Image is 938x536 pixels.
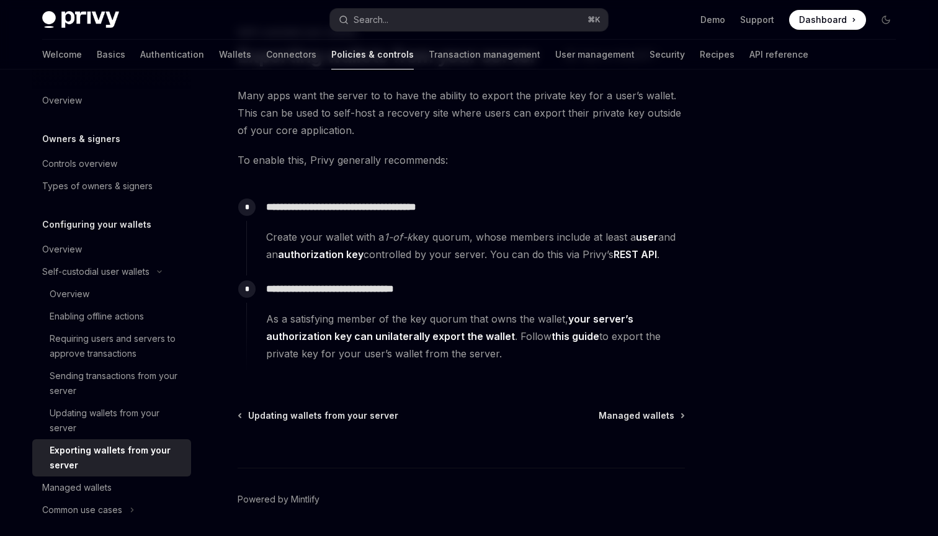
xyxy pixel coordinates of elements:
[799,14,847,26] span: Dashboard
[266,310,684,362] span: As a satisfying member of the key quorum that owns the wallet, . Follow to export the private key...
[587,15,601,25] span: ⌘ K
[42,502,122,517] div: Common use cases
[239,409,398,422] a: Updating wallets from your server
[555,40,635,69] a: User management
[266,40,316,69] a: Connectors
[219,40,251,69] a: Wallets
[32,238,191,261] a: Overview
[42,40,82,69] a: Welcome
[876,10,896,30] button: Toggle dark mode
[700,14,725,26] a: Demo
[32,328,191,365] a: Requiring users and servers to approve transactions
[32,283,191,305] a: Overview
[42,217,151,232] h5: Configuring your wallets
[32,89,191,112] a: Overview
[42,132,120,146] h5: Owners & signers
[50,406,184,435] div: Updating wallets from your server
[789,10,866,30] a: Dashboard
[32,153,191,175] a: Controls overview
[42,264,150,279] div: Self-custodial user wallets
[650,40,685,69] a: Security
[636,231,658,243] strong: user
[32,261,191,283] button: Toggle Self-custodial user wallets section
[42,93,82,108] div: Overview
[32,305,191,328] a: Enabling offline actions
[97,40,125,69] a: Basics
[354,12,388,27] div: Search...
[50,331,184,361] div: Requiring users and servers to approve transactions
[330,9,608,31] button: Open search
[50,443,184,473] div: Exporting wallets from your server
[32,476,191,499] a: Managed wallets
[32,365,191,402] a: Sending transactions from your server
[552,330,599,343] a: this guide
[740,14,774,26] a: Support
[50,287,89,301] div: Overview
[278,248,364,261] strong: authorization key
[599,409,674,422] span: Managed wallets
[614,248,657,261] a: REST API
[429,40,540,69] a: Transaction management
[238,493,319,506] a: Powered by Mintlify
[50,368,184,398] div: Sending transactions from your server
[42,480,112,495] div: Managed wallets
[32,439,191,476] a: Exporting wallets from your server
[42,179,153,194] div: Types of owners & signers
[266,228,684,263] span: Create your wallet with a key quorum, whose members include at least a and an controlled by your ...
[140,40,204,69] a: Authentication
[238,87,685,139] span: Many apps want the server to to have the ability to export the private key for a user’s wallet. T...
[42,242,82,257] div: Overview
[238,151,685,169] span: To enable this, Privy generally recommends:
[42,156,117,171] div: Controls overview
[32,175,191,197] a: Types of owners & signers
[749,40,808,69] a: API reference
[42,11,119,29] img: dark logo
[50,309,144,324] div: Enabling offline actions
[599,409,684,422] a: Managed wallets
[32,402,191,439] a: Updating wallets from your server
[248,409,398,422] span: Updating wallets from your server
[32,499,191,521] button: Toggle Common use cases section
[384,231,413,243] em: 1-of-k
[700,40,735,69] a: Recipes
[331,40,414,69] a: Policies & controls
